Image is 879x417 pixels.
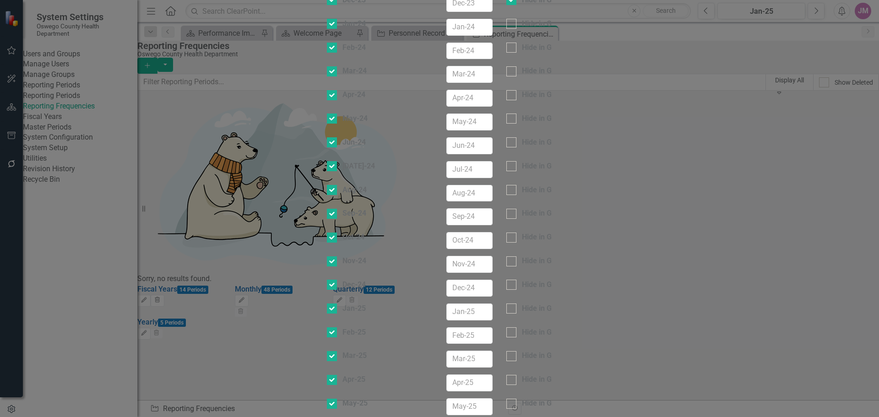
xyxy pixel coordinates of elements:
[446,398,493,415] input: May-25
[522,114,560,124] div: Hide in Grid
[522,90,560,100] div: Hide in Grid
[522,374,560,385] div: Hide in Grid
[522,208,560,219] div: Hide in Grid
[446,185,493,202] input: Aug-24
[342,398,368,409] div: May-25
[342,90,365,100] div: Apr-24
[522,185,560,195] div: Hide in Grid
[342,232,364,243] div: Oct-24
[446,374,493,391] input: Apr-25
[446,327,493,344] input: Feb-25
[342,327,366,338] div: Feb-25
[522,161,560,172] div: Hide in Grid
[446,161,493,178] input: Jul-24
[342,43,366,53] div: Feb-24
[342,208,366,219] div: Sep-24
[522,137,560,148] div: Hide in Grid
[446,232,493,249] input: Oct-24
[522,19,560,29] div: Hide in Grid
[446,137,493,154] input: Jun-24
[522,303,560,314] div: Hide in Grid
[522,232,560,243] div: Hide in Grid
[446,90,493,107] input: Apr-24
[446,280,493,297] input: Dec-24
[522,351,560,361] div: Hide in Grid
[446,66,493,83] input: Mar-24
[446,208,493,225] input: Sep-24
[342,137,366,148] div: Jun-24
[342,256,366,266] div: Nov-24
[342,374,365,385] div: Apr-25
[342,114,368,124] div: May-24
[522,66,560,76] div: Hide in Grid
[446,19,493,36] input: Jan-24
[342,161,375,172] div: [DATE]-24
[522,280,560,290] div: Hide in Grid
[522,327,560,338] div: Hide in Grid
[342,185,367,195] div: Aug-24
[342,351,367,361] div: Mar-25
[446,351,493,368] input: Mar-25
[342,303,366,314] div: Jan-25
[342,280,366,290] div: Dec-24
[522,43,560,53] div: Hide in Grid
[342,66,367,76] div: Mar-24
[446,114,493,130] input: May-24
[446,256,493,273] input: Nov-24
[446,43,493,60] input: Feb-24
[522,256,560,266] div: Hide in Grid
[446,303,493,320] input: Jan-25
[522,398,560,409] div: Hide in Grid
[342,19,366,29] div: Jan-24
